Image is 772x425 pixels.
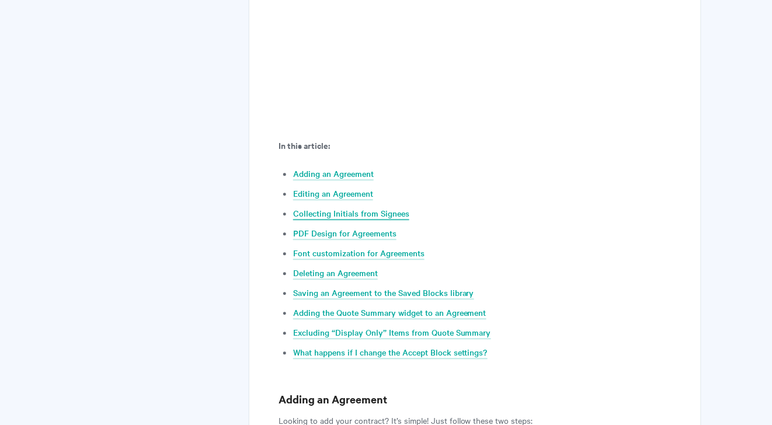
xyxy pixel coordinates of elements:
[293,346,488,359] a: What happens if I change the Accept Block settings?
[293,247,425,260] a: Font customization for Agreements
[279,139,330,151] b: In this article:
[293,326,491,339] a: Excluding “Display Only” Items from Quote Summary
[293,227,397,240] a: PDF Design for Agreements
[279,391,672,407] h3: Adding an Agreement
[293,287,474,299] a: Saving an Agreement to the Saved Blocks library
[293,207,409,220] a: Collecting Initials from Signees
[293,267,378,280] a: Deleting an Agreement
[293,187,373,200] a: Editing an Agreement
[293,306,486,319] a: Adding the Quote Summary widget to an Agreement
[293,168,374,180] a: Adding an Agreement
